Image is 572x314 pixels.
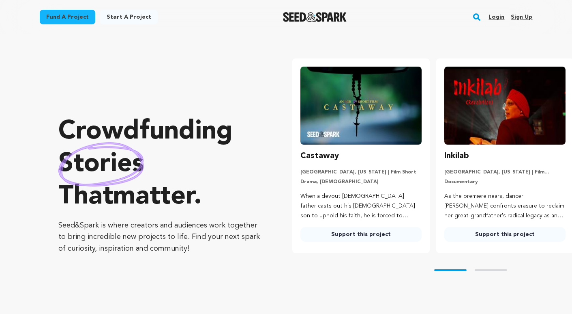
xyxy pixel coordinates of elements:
a: Seed&Spark Homepage [283,12,347,22]
p: [GEOGRAPHIC_DATA], [US_STATE] | Film Feature [444,169,566,175]
img: hand sketched image [58,142,144,186]
img: Inkilab image [444,67,566,145]
a: Sign up [511,11,532,24]
p: When a devout [DEMOGRAPHIC_DATA] father casts out his [DEMOGRAPHIC_DATA] son to uphold his faith,... [300,192,422,221]
h3: Inkilab [444,149,469,162]
p: Seed&Spark is where creators and audiences work together to bring incredible new projects to life... [58,220,260,255]
img: Seed&Spark Logo Dark Mode [283,12,347,22]
p: [GEOGRAPHIC_DATA], [US_STATE] | Film Short [300,169,422,175]
h3: Castaway [300,149,339,162]
img: Castaway image [300,67,422,145]
a: Fund a project [40,10,95,24]
p: Documentary [444,179,566,185]
span: matter [113,184,194,210]
a: Login [488,11,504,24]
p: As the premiere nears, dancer [PERSON_NAME] confronts erasure to reclaim her great-grandfather's ... [444,192,566,221]
p: Drama, [DEMOGRAPHIC_DATA] [300,179,422,185]
a: Support this project [444,227,566,242]
p: Crowdfunding that . [58,116,260,213]
a: Start a project [100,10,158,24]
a: Support this project [300,227,422,242]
